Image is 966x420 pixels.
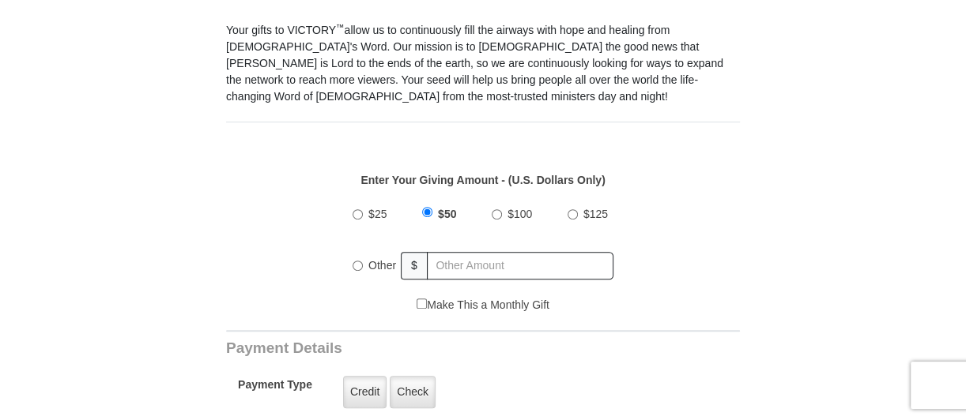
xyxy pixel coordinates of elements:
strong: Enter Your Giving Amount - (U.S. Dollars Only) [360,174,605,186]
p: Your gifts to VICTORY allow us to continuously fill the airways with hope and healing from [DEMOG... [226,22,740,105]
label: Check [390,376,436,408]
input: Other Amount [427,252,613,279]
label: Make This a Monthly Gift [417,297,549,313]
span: $50 [438,208,456,220]
span: Other [368,259,396,272]
sup: ™ [336,22,345,32]
input: Make This a Monthly Gift [417,298,427,309]
span: $100 [508,208,532,220]
span: $125 [583,208,608,220]
span: $25 [368,208,387,220]
label: Credit [343,376,387,408]
span: $ [401,252,428,279]
h5: Payment Type [238,378,312,399]
h3: Payment Details [226,339,629,358]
